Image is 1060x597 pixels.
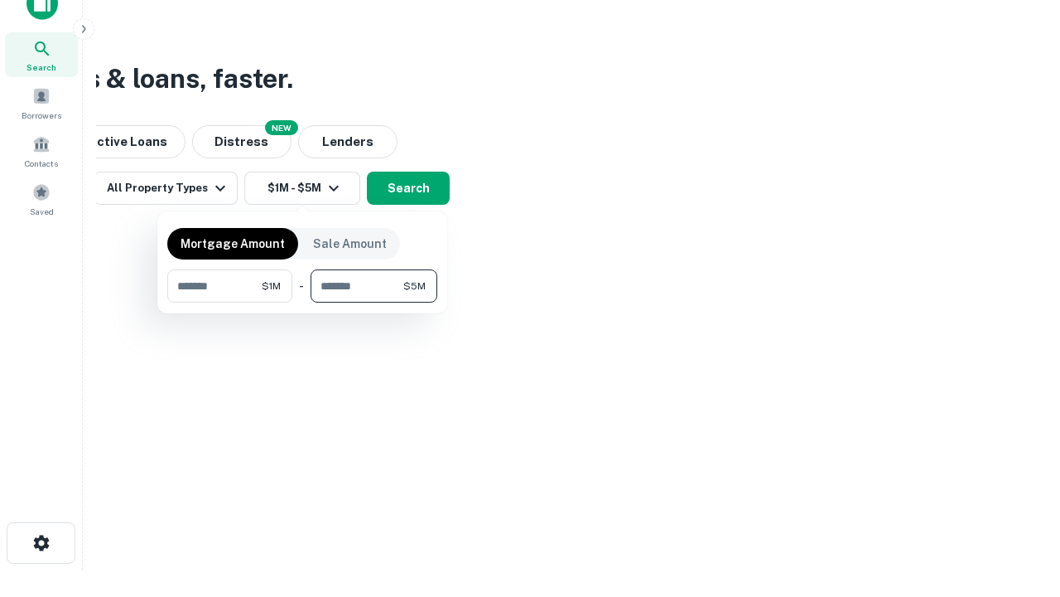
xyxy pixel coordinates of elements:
[299,269,304,303] div: -
[181,235,285,253] p: Mortgage Amount
[403,279,426,294] span: $5M
[977,464,1060,544] iframe: Chat Widget
[313,235,387,253] p: Sale Amount
[262,279,281,294] span: $1M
